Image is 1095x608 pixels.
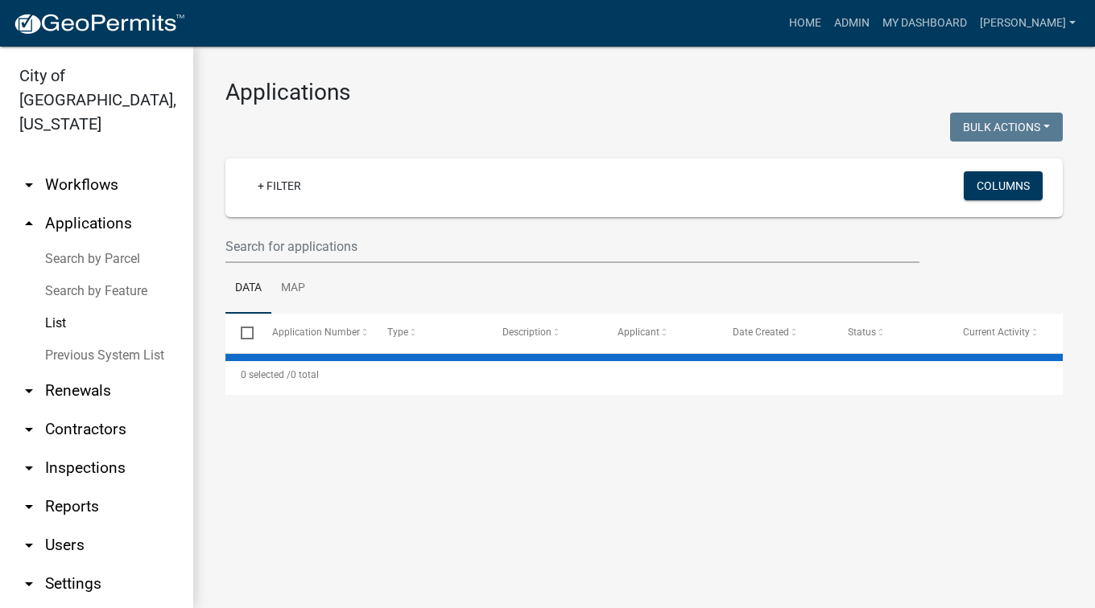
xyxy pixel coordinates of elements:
[19,497,39,516] i: arrow_drop_down
[618,327,659,338] span: Applicant
[973,8,1082,39] a: [PERSON_NAME]
[245,171,314,200] a: + Filter
[19,175,39,195] i: arrow_drop_down
[487,314,602,352] datatable-header-cell: Description
[963,327,1030,338] span: Current Activity
[225,355,1063,395] div: 0 total
[602,314,717,352] datatable-header-cell: Applicant
[19,574,39,594] i: arrow_drop_down
[848,327,876,338] span: Status
[19,381,39,401] i: arrow_drop_down
[783,8,828,39] a: Home
[19,420,39,439] i: arrow_drop_down
[733,327,789,338] span: Date Created
[964,171,1043,200] button: Columns
[241,369,291,380] span: 0 selected /
[256,314,371,352] datatable-header-cell: Application Number
[225,230,919,263] input: Search for applications
[502,327,552,338] span: Description
[225,263,271,314] a: Data
[272,327,360,338] span: Application Number
[833,314,948,352] datatable-header-cell: Status
[225,314,256,352] datatable-header-cell: Select
[876,8,973,39] a: My Dashboard
[948,314,1063,352] datatable-header-cell: Current Activity
[19,536,39,555] i: arrow_drop_down
[19,458,39,478] i: arrow_drop_down
[271,263,315,314] a: Map
[828,8,876,39] a: Admin
[950,113,1063,142] button: Bulk Actions
[387,327,408,338] span: Type
[371,314,486,352] datatable-header-cell: Type
[717,314,833,352] datatable-header-cell: Date Created
[19,214,39,233] i: arrow_drop_up
[225,79,1063,106] h3: Applications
